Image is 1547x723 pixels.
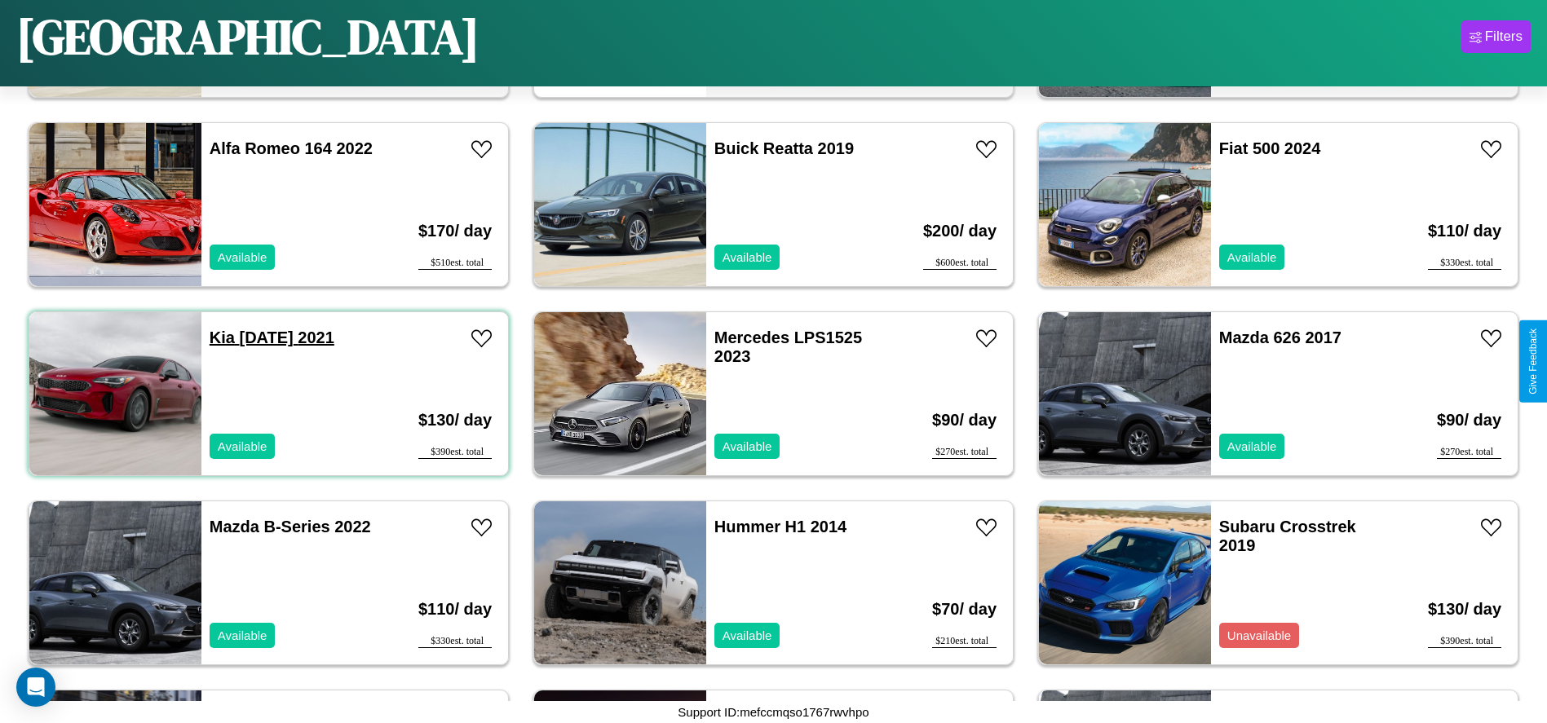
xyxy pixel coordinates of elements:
div: $ 330 est. total [1428,257,1501,270]
div: $ 210 est. total [932,635,997,648]
div: Filters [1485,29,1523,45]
h3: $ 110 / day [418,584,492,635]
div: Open Intercom Messenger [16,668,55,707]
h3: $ 130 / day [1428,584,1501,635]
a: Hummer H1 2014 [714,518,846,536]
p: Available [1227,246,1277,268]
h3: $ 200 / day [923,205,997,257]
a: Mercedes LPS1525 2023 [714,328,862,365]
a: Mazda B-Series 2022 [210,518,371,536]
button: Filters [1461,20,1531,53]
h3: $ 90 / day [1437,395,1501,446]
p: Available [1227,435,1277,457]
h3: $ 110 / day [1428,205,1501,257]
a: Buick Reatta 2019 [714,139,854,157]
a: Fiat 500 2024 [1219,139,1321,157]
p: Available [218,435,267,457]
p: Available [723,435,772,457]
div: $ 270 est. total [932,446,997,459]
div: $ 390 est. total [1428,635,1501,648]
h3: $ 90 / day [932,395,997,446]
a: Subaru Crosstrek 2019 [1219,518,1356,554]
h3: $ 170 / day [418,205,492,257]
a: Mazda 626 2017 [1219,328,1341,346]
div: $ 330 est. total [418,635,492,648]
a: Kia [DATE] 2021 [210,328,334,346]
p: Unavailable [1227,624,1291,646]
div: $ 600 est. total [923,257,997,270]
div: Give Feedback [1527,328,1539,395]
div: $ 510 est. total [418,257,492,270]
h1: [GEOGRAPHIC_DATA] [16,3,480,70]
p: Support ID: mefccmqso1767rwvhpo [678,701,869,723]
div: $ 270 est. total [1437,446,1501,459]
h3: $ 70 / day [932,584,997,635]
div: $ 390 est. total [418,446,492,459]
h3: $ 130 / day [418,395,492,446]
p: Available [723,624,772,646]
p: Available [218,246,267,268]
p: Available [218,624,267,646]
p: Available [723,246,772,268]
a: Alfa Romeo 164 2022 [210,139,373,157]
